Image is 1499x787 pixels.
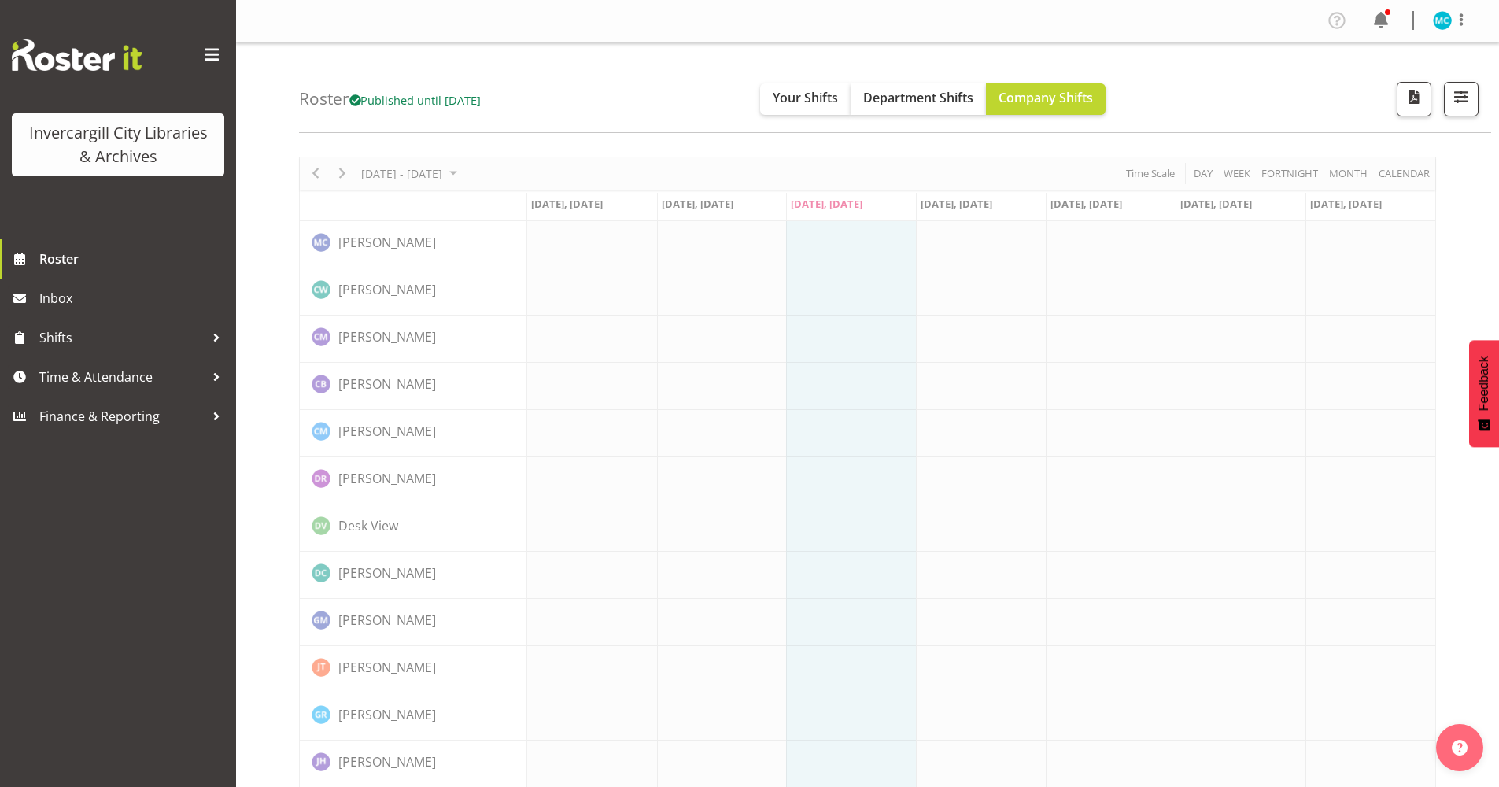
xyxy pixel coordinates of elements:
[39,247,228,271] span: Roster
[1433,11,1452,30] img: michelle-cunningham11683.jpg
[1452,740,1468,756] img: help-xxl-2.png
[1397,82,1431,116] button: Download a PDF of the roster according to the set date range.
[28,121,209,168] div: Invercargill City Libraries & Archives
[39,365,205,389] span: Time & Attendance
[773,89,838,106] span: Your Shifts
[1469,340,1499,447] button: Feedback - Show survey
[39,405,205,428] span: Finance & Reporting
[999,89,1093,106] span: Company Shifts
[760,83,851,115] button: Your Shifts
[349,92,482,108] span: Published until [DATE]
[986,83,1106,115] button: Company Shifts
[12,39,142,71] img: Rosterit website logo
[1477,356,1491,411] span: Feedback
[863,89,973,106] span: Department Shifts
[299,90,482,108] h4: Roster
[1444,82,1479,116] button: Filter Shifts
[851,83,986,115] button: Department Shifts
[39,326,205,349] span: Shifts
[39,286,228,310] span: Inbox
